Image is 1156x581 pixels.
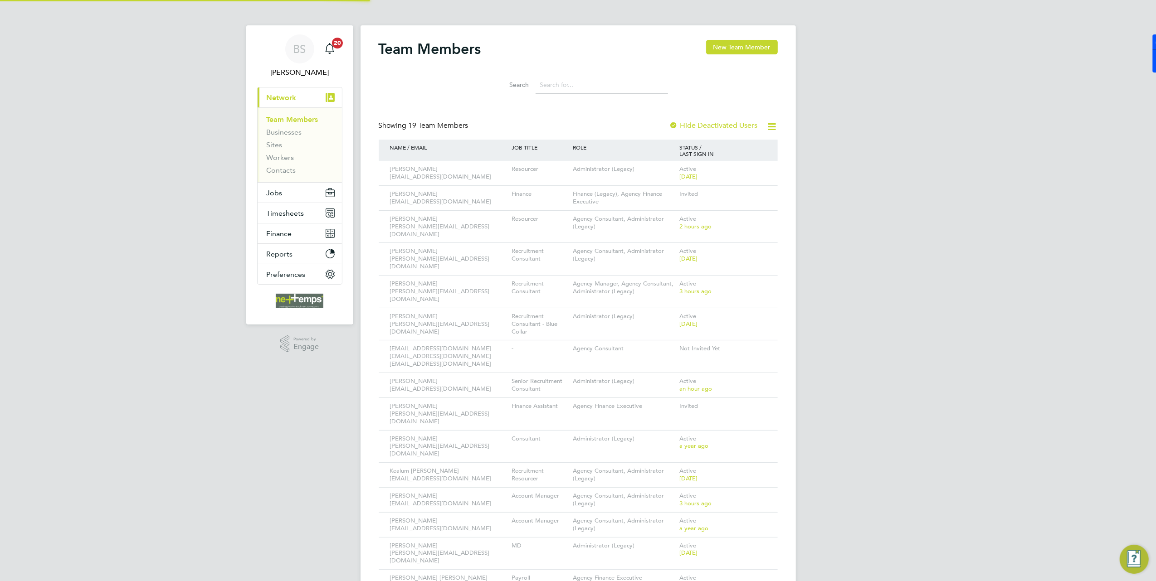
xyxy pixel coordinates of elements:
[267,270,306,279] span: Preferences
[388,488,510,512] div: [PERSON_NAME] [EMAIL_ADDRESS][DOMAIN_NAME]
[677,140,769,161] div: STATUS / LAST SIGN IN
[677,340,769,357] div: Not Invited Yet
[571,186,677,210] div: Finance (Legacy), Agency Finance Executive
[571,398,677,415] div: Agency Finance Executive
[677,161,769,185] div: Active
[536,76,668,94] input: Search for...
[267,153,294,162] a: Workers
[388,140,510,155] div: NAME / EMAIL
[257,67,342,78] span: Brooke Sharp
[677,488,769,512] div: Active
[509,431,570,447] div: Consultant
[509,308,570,340] div: Recruitment Consultant - Blue Collar
[571,537,677,554] div: Administrator (Legacy)
[677,186,769,203] div: Invited
[257,294,342,308] a: Go to home page
[677,398,769,415] div: Invited
[571,513,677,537] div: Agency Consultant, Administrator (Legacy)
[679,499,712,507] span: 3 hours ago
[679,223,712,230] span: 2 hours ago
[267,209,304,218] span: Timesheets
[267,250,293,258] span: Reports
[321,34,339,63] a: 20
[679,320,698,328] span: [DATE]
[679,255,698,262] span: [DATE]
[509,243,570,267] div: Recruitment Consultant
[509,140,570,155] div: JOB TITLE
[509,537,570,554] div: MD
[679,385,712,392] span: an hour ago
[267,189,283,197] span: Jobs
[388,463,510,487] div: Kealum [PERSON_NAME] [EMAIL_ADDRESS][DOMAIN_NAME]
[246,25,353,324] nav: Main navigation
[509,463,570,487] div: Recruitment Resourcer
[388,161,510,185] div: [PERSON_NAME] [EMAIL_ADDRESS][DOMAIN_NAME]
[258,203,342,223] button: Timesheets
[409,121,468,130] span: 19 Team Members
[677,463,769,487] div: Active
[571,161,677,178] div: Administrator (Legacy)
[571,463,677,487] div: Agency Consultant, Administrator (Legacy)
[509,211,570,228] div: Resourcer
[267,229,292,238] span: Finance
[571,276,677,300] div: Agency Manager, Agency Consultant, Administrator (Legacy)
[1120,545,1149,574] button: Engage Resource Center
[677,537,769,562] div: Active
[388,276,510,308] div: [PERSON_NAME] [PERSON_NAME][EMAIL_ADDRESS][DOMAIN_NAME]
[677,513,769,537] div: Active
[571,308,677,325] div: Administrator (Legacy)
[571,431,677,447] div: Administrator (Legacy)
[679,442,708,450] span: a year ago
[677,373,769,397] div: Active
[677,431,769,455] div: Active
[280,335,319,353] a: Powered byEngage
[267,93,297,102] span: Network
[571,373,677,390] div: Administrator (Legacy)
[267,115,318,124] a: Team Members
[571,243,677,267] div: Agency Consultant, Administrator (Legacy)
[706,40,778,54] button: New Team Member
[388,373,510,397] div: [PERSON_NAME] [EMAIL_ADDRESS][DOMAIN_NAME]
[257,34,342,78] a: BS[PERSON_NAME]
[258,223,342,243] button: Finance
[388,308,510,340] div: [PERSON_NAME] [PERSON_NAME][EMAIL_ADDRESS][DOMAIN_NAME]
[677,276,769,300] div: Active
[669,121,758,130] label: Hide Deactivated Users
[258,244,342,264] button: Reports
[509,373,570,397] div: Senior Recruitment Consultant
[509,340,570,357] div: -
[677,308,769,333] div: Active
[679,173,698,180] span: [DATE]
[679,474,698,482] span: [DATE]
[679,549,698,557] span: [DATE]
[388,398,510,430] div: [PERSON_NAME] [PERSON_NAME][EMAIL_ADDRESS][DOMAIN_NAME]
[571,488,677,512] div: Agency Consultant, Administrator (Legacy)
[258,87,342,107] button: Network
[267,166,296,174] a: Contacts
[509,513,570,529] div: Account Manager
[677,211,769,235] div: Active
[332,38,343,48] span: 20
[679,524,708,532] span: a year ago
[388,513,510,537] div: [PERSON_NAME] [EMAIL_ADDRESS][DOMAIN_NAME]
[677,243,769,267] div: Active
[488,81,529,89] label: Search
[293,343,319,351] span: Engage
[571,211,677,235] div: Agency Consultant, Administrator (Legacy)
[388,211,510,243] div: [PERSON_NAME] [PERSON_NAME][EMAIL_ADDRESS][DOMAIN_NAME]
[509,186,570,203] div: Finance
[388,431,510,463] div: [PERSON_NAME] [PERSON_NAME][EMAIL_ADDRESS][DOMAIN_NAME]
[509,398,570,415] div: Finance Assistant
[509,161,570,178] div: Resourcer
[509,488,570,504] div: Account Manager
[388,340,510,373] div: [EMAIL_ADDRESS][DOMAIN_NAME] [EMAIL_ADDRESS][DOMAIN_NAME] [EMAIL_ADDRESS][DOMAIN_NAME]
[388,537,510,570] div: [PERSON_NAME] [PERSON_NAME][EMAIL_ADDRESS][DOMAIN_NAME]
[379,121,470,131] div: Showing
[379,40,481,58] h2: Team Members
[258,107,342,182] div: Network
[276,294,324,308] img: net-temps-logo-retina.png
[293,43,306,55] span: BS
[258,264,342,284] button: Preferences
[388,186,510,210] div: [PERSON_NAME] [EMAIL_ADDRESS][DOMAIN_NAME]
[258,183,342,203] button: Jobs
